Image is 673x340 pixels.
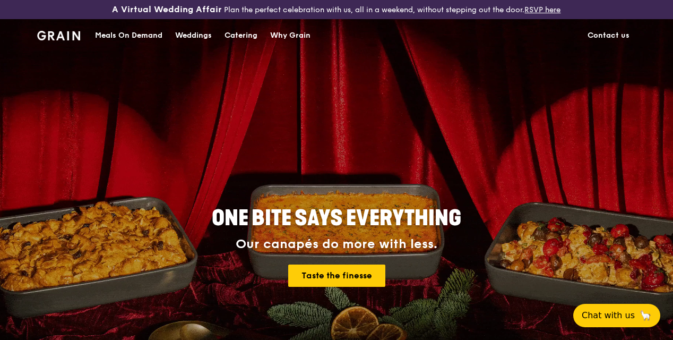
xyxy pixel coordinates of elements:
[581,20,636,52] a: Contact us
[573,304,660,327] button: Chat with us🦙
[37,31,80,40] img: Grain
[218,20,264,52] a: Catering
[112,4,222,15] h3: A Virtual Wedding Affair
[270,20,310,52] div: Why Grain
[225,20,257,52] div: Catering
[212,206,461,231] span: ONE BITE SAYS EVERYTHING
[288,265,385,287] a: Taste the finesse
[95,20,162,52] div: Meals On Demand
[175,20,212,52] div: Weddings
[169,20,218,52] a: Weddings
[524,5,560,14] a: RSVP here
[264,20,317,52] a: Why Grain
[37,19,80,50] a: GrainGrain
[582,309,635,322] span: Chat with us
[112,4,560,15] div: Plan the perfect celebration with us, all in a weekend, without stepping out the door.
[145,237,528,252] div: Our canapés do more with less.
[639,309,652,322] span: 🦙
